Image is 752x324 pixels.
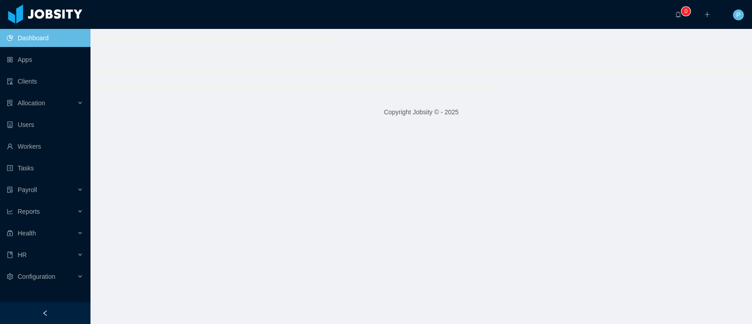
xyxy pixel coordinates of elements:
[18,273,55,280] span: Configuration
[7,252,13,258] i: icon: book
[7,137,83,155] a: icon: userWorkers
[7,116,83,134] a: icon: robotUsers
[7,29,83,47] a: icon: pie-chartDashboard
[704,11,710,18] i: icon: plus
[18,230,36,237] span: Health
[7,208,13,215] i: icon: line-chart
[7,187,13,193] i: icon: file-protect
[18,99,45,107] span: Allocation
[7,273,13,280] i: icon: setting
[675,11,681,18] i: icon: bell
[736,9,740,20] span: P
[90,97,752,128] footer: Copyright Jobsity © - 2025
[7,51,83,69] a: icon: appstoreApps
[7,159,83,177] a: icon: profileTasks
[681,7,690,16] sup: 0
[18,208,40,215] span: Reports
[7,230,13,236] i: icon: medicine-box
[18,251,27,258] span: HR
[18,186,37,193] span: Payroll
[7,72,83,90] a: icon: auditClients
[7,100,13,106] i: icon: solution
